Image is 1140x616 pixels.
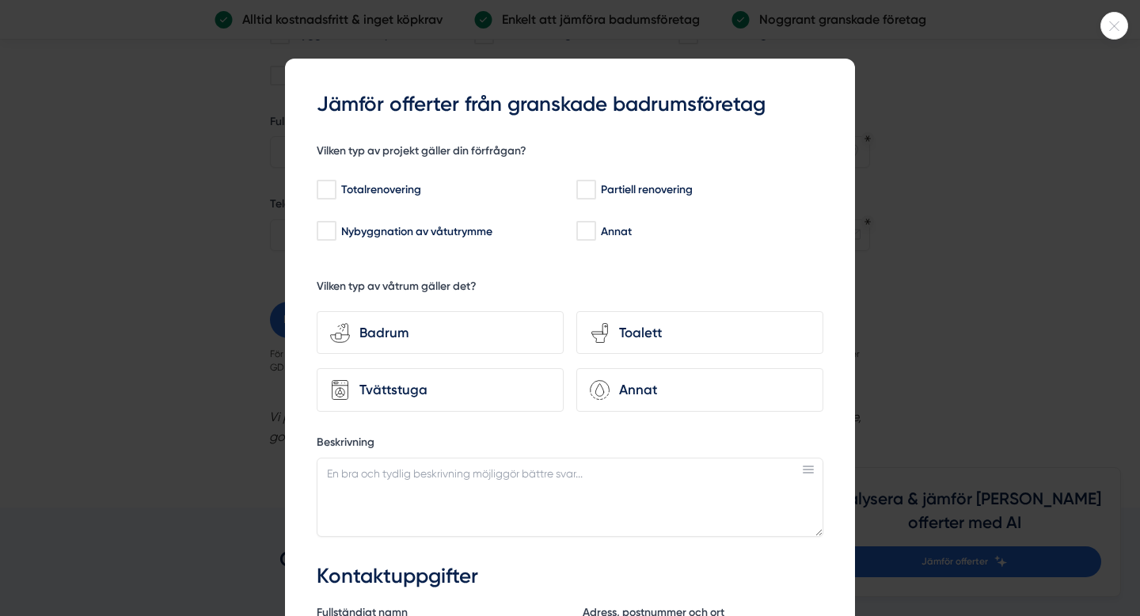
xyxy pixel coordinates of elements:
input: Annat [576,223,595,239]
input: Partiell renovering [576,182,595,198]
h5: Vilken typ av projekt gäller din förfrågan? [317,143,526,163]
h5: Vilken typ av våtrum gäller det? [317,279,477,298]
label: Beskrivning [317,435,823,454]
h3: Jämför offerter från granskade badrumsföretag [317,90,823,119]
input: Totalrenovering [317,182,335,198]
h3: Kontaktuppgifter [317,562,823,591]
input: Nybyggnation av våtutrymme [317,223,335,239]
